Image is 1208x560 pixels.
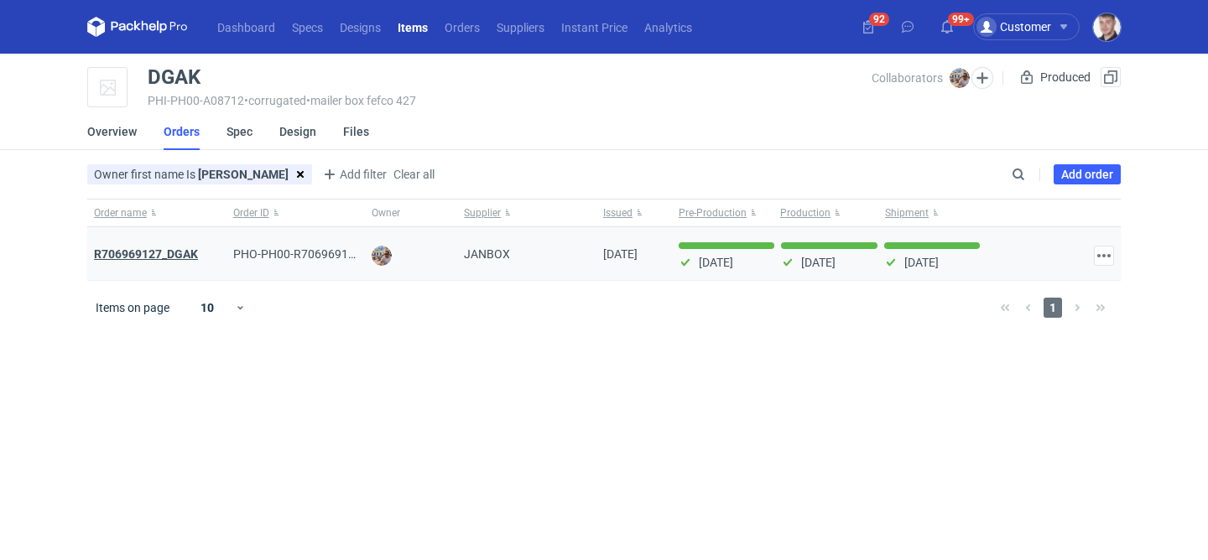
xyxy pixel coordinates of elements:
[87,200,226,226] button: Order name
[973,13,1093,40] button: Customer
[553,17,636,37] a: Instant Price
[306,94,416,107] span: • mailer box fefco 427
[457,200,596,226] button: Supplier
[699,256,733,269] p: [DATE]
[96,299,169,316] span: Items on page
[636,17,700,37] a: Analytics
[488,17,553,37] a: Suppliers
[284,17,331,37] a: Specs
[393,164,435,184] button: Clear all
[596,200,672,226] button: Issued
[464,246,510,262] span: JANBOX
[198,168,289,181] strong: [PERSON_NAME]
[226,200,366,226] button: Order ID
[950,68,970,88] img: Michał Palasek
[372,206,400,220] span: Owner
[389,17,436,37] a: Items
[904,256,939,269] p: [DATE]
[1094,246,1114,266] button: Actions
[87,164,289,184] div: Owner first name Is
[872,71,943,85] span: Collaborators
[1008,164,1062,184] input: Search
[233,206,269,220] span: Order ID
[209,17,284,37] a: Dashboard
[780,206,830,220] span: Production
[148,94,872,107] div: PHI-PH00-A08712
[94,247,198,261] a: R706969127_DGAK
[233,247,398,261] span: PHO-PH00-R706969127_DGAK
[226,113,253,150] a: Spec
[672,200,777,226] button: Pre-Production
[603,206,633,220] span: Issued
[148,67,200,87] div: DGAK
[934,13,961,40] button: 99+
[180,296,235,319] div: 10
[855,13,882,40] button: 92
[1044,298,1062,318] span: 1
[801,256,836,269] p: [DATE]
[885,206,929,220] span: Shipment
[882,200,987,226] button: Shipment
[1093,13,1121,41] img: Maciej Sikora
[1054,164,1121,184] a: Add order
[436,17,488,37] a: Orders
[319,164,388,184] button: Add filter
[320,164,387,184] span: Add filter
[87,17,188,37] svg: Packhelp Pro
[87,113,137,150] a: Overview
[331,17,389,37] a: Designs
[244,94,306,107] span: • corrugated
[976,17,1051,37] div: Customer
[457,227,596,281] div: JANBOX
[87,164,289,184] button: Owner first name Is [PERSON_NAME]
[777,200,882,226] button: Production
[164,113,200,150] a: Orders
[372,246,392,266] img: Michał Palasek
[464,206,501,220] span: Supplier
[393,169,435,180] span: Clear all
[1017,67,1094,87] div: Produced
[1101,67,1121,87] button: Duplicate Item
[971,67,993,89] button: Edit collaborators
[679,206,747,220] span: Pre-Production
[603,247,638,261] span: 11/06/2025
[343,113,369,150] a: Files
[279,113,316,150] a: Design
[94,206,147,220] span: Order name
